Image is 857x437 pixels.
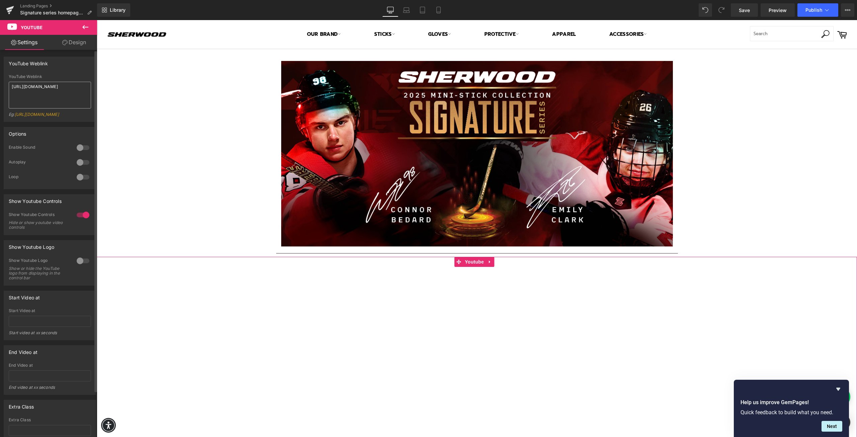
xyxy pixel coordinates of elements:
div: Show Youtube Controls [9,195,62,204]
span: Publish [805,7,822,13]
div: YouTube Weblink [9,74,91,79]
button: Next question [822,421,842,432]
a: Preview [761,3,795,17]
div: Help us improve GemPages! [741,385,842,432]
a: Laptop [398,3,414,17]
input: Search [653,6,737,21]
p: Quick feedback to build what you need. [741,409,842,416]
a: Landing Pages [20,3,97,9]
a: Design [50,35,98,50]
div: Enable Sound [9,145,70,152]
span: Save [739,7,750,14]
div: End video at xx seconds [9,385,91,394]
div: Start video at xx seconds [9,330,91,340]
button: More [841,3,854,17]
div: Show or hide the YouTube logo from displaying in the control bar [9,266,69,280]
a: Tablet [414,3,431,17]
div: Loop [9,174,70,181]
div: Show Youtube Logo [9,258,70,265]
a: New Library [97,3,130,17]
span: Preview [769,7,787,14]
div: End Video at [9,363,91,368]
div: Show Youtube Logo [9,240,54,250]
button: Hide survey [834,385,842,393]
div: Extra Class [9,418,91,422]
button: Publish [797,3,838,17]
button: Redo [715,3,728,17]
a: [URL][DOMAIN_NAME] [15,112,59,117]
span: Youtube [21,25,43,30]
span: Library [110,7,126,13]
a: Mobile [431,3,447,17]
div: Hide or show youtube video controls [9,220,69,230]
div: YouTube Weblink [9,57,48,66]
div: End Video at [9,346,37,355]
div: Autoplay [9,159,70,166]
div: Extra Class [9,400,34,410]
div: Show Youtube Controls [9,212,70,219]
div: Eg: [9,112,91,122]
a: Desktop [382,3,398,17]
img: SHERWOOD™ [7,8,74,21]
button: Undo [699,3,712,17]
span: Signature series homepage - EN [20,10,84,15]
div: Start Video at [9,308,91,313]
div: Options [9,127,26,137]
h2: Help us improve GemPages! [741,398,842,407]
div: Accessibility Menu [4,398,19,413]
div: Start Video at [9,291,40,300]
